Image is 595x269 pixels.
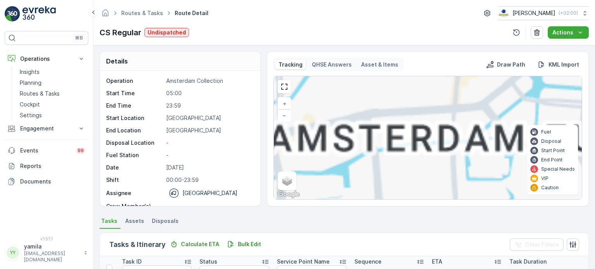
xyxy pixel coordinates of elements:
[121,10,163,16] a: Routes & Tasks
[279,98,290,110] a: Zoom In
[20,125,73,132] p: Engagement
[77,147,84,154] p: 99
[279,61,303,69] p: Tracking
[541,138,561,144] p: Disposal
[5,243,88,263] button: YYyamila[EMAIL_ADDRESS][DOMAIN_NAME]
[20,55,73,63] p: Operations
[106,164,163,171] p: Date
[541,157,562,163] p: End Point
[148,29,186,36] p: Undispatched
[144,28,189,37] button: Undispatched
[5,158,88,174] a: Reports
[100,27,141,38] p: CS Regular
[510,238,564,251] button: Clear Filters
[17,67,88,77] a: Insights
[549,61,579,69] p: KML Import
[361,61,398,69] p: Asset & Items
[5,51,88,67] button: Operations
[276,189,301,199] a: Open this area in Google Maps (opens a new window)
[166,114,252,122] p: [GEOGRAPHIC_DATA]
[182,189,237,197] p: [GEOGRAPHIC_DATA]
[5,6,20,22] img: logo
[5,121,88,136] button: Engagement
[541,147,565,154] p: Start Point
[166,127,252,134] p: [GEOGRAPHIC_DATA]
[548,26,589,39] button: Actions
[199,258,217,266] p: Status
[5,174,88,189] a: Documents
[277,258,330,266] p: Service Point Name
[106,127,163,134] p: End Location
[20,101,40,108] p: Cockpit
[498,9,509,17] img: basis-logo_rgb2x.png
[541,175,549,182] p: VIP
[17,99,88,110] a: Cockpit
[101,217,117,225] span: Tasks
[276,189,301,199] img: Google
[166,139,252,147] p: -
[24,250,80,263] p: [EMAIL_ADDRESS][DOMAIN_NAME]
[282,112,286,118] span: −
[106,89,163,97] p: Start Time
[512,9,555,17] p: [PERSON_NAME]
[106,77,163,85] p: Operation
[101,12,110,18] a: Homepage
[541,185,559,191] p: Caution
[166,89,252,97] p: 05:00
[106,176,163,184] p: Shift
[20,162,85,170] p: Reports
[20,90,60,98] p: Routes & Tasks
[274,76,582,199] div: 0
[181,240,219,248] p: Calculate ETA
[7,247,19,259] div: YY
[5,236,88,241] span: v 1.51.1
[283,100,286,107] span: +
[20,178,85,185] p: Documents
[483,60,528,69] button: Draw Path
[497,61,525,69] p: Draw Path
[166,164,252,171] p: [DATE]
[166,176,252,184] p: 00:00-23:59
[525,241,559,248] p: Clear Filters
[106,202,163,210] p: Crew Member(s)
[20,79,41,87] p: Planning
[312,61,352,69] p: QHSE Answers
[106,57,128,66] p: Details
[106,151,163,159] p: Fuel Station
[17,77,88,88] a: Planning
[279,110,290,121] a: Zoom Out
[125,217,144,225] span: Assets
[354,258,382,266] p: Sequence
[166,202,252,210] p: -
[166,151,252,159] p: -
[541,129,551,135] p: Fuel
[552,29,573,36] p: Actions
[541,166,575,172] p: Special Needs
[173,9,210,17] span: Route Detail
[498,6,589,20] button: [PERSON_NAME](+02:00)
[166,77,252,85] p: Amsterdam Collection
[106,114,163,122] p: Start Location
[167,240,222,249] button: Calculate ETA
[238,240,261,248] p: Bulk Edit
[20,68,40,76] p: Insights
[22,6,56,22] img: logo_light-DOdMpM7g.png
[5,143,88,158] a: Events99
[535,60,582,69] button: KML Import
[24,243,80,250] p: yamila
[106,139,163,147] p: Disposal Location
[279,172,296,189] a: Layers
[20,111,42,119] p: Settings
[20,147,71,154] p: Events
[279,81,290,93] a: View Fullscreen
[122,258,142,266] p: Task ID
[17,110,88,121] a: Settings
[509,258,547,266] p: Task Duration
[106,189,131,197] p: Assignee
[152,217,179,225] span: Disposals
[166,102,252,110] p: 23:59
[17,88,88,99] a: Routes & Tasks
[559,10,578,16] p: ( +02:00 )
[75,35,83,41] p: ⌘B
[224,240,264,249] button: Bulk Edit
